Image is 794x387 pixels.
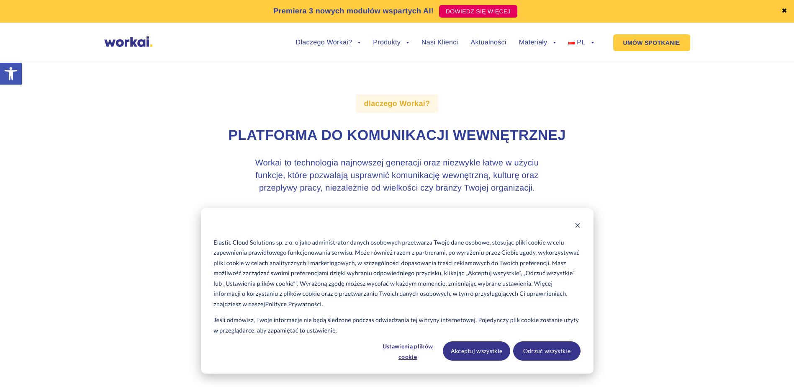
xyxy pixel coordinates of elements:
[240,157,554,194] h3: Workai to technologia najnowszej generacji oraz niezwykle łatwe w użyciu funkcje, które pozwalają...
[513,341,581,361] button: Odrzuć wszystkie
[356,94,439,113] label: dlaczego Workai?
[265,299,323,310] a: Polityce Prywatności.
[421,39,458,46] a: Nasi Klienci
[519,39,556,46] a: Materiały
[373,39,409,46] a: Produkty
[439,5,517,18] a: DOWIEDZ SIĘ WIĘCEJ
[296,39,361,46] a: Dlaczego Workai?
[375,341,440,361] button: Ustawienia plików cookie
[575,221,581,232] button: Dismiss cookie banner
[165,126,630,145] h1: Platforma do komunikacji wewnętrznej
[273,5,434,17] p: Premiera 3 nowych modułów wspartych AI!
[613,34,690,51] a: UMÓW SPOTKANIE
[781,8,787,15] a: ✖
[201,208,594,374] div: Cookie banner
[470,39,506,46] a: Aktualności
[213,237,580,310] p: Elastic Cloud Solutions sp. z o. o jako administrator danych osobowych przetwarza Twoje dane osob...
[213,315,580,335] p: Jeśli odmówisz, Twoje informacje nie będą śledzone podczas odwiedzania tej witryny internetowej. ...
[577,39,585,46] span: PL
[443,341,510,361] button: Akceptuj wszystkie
